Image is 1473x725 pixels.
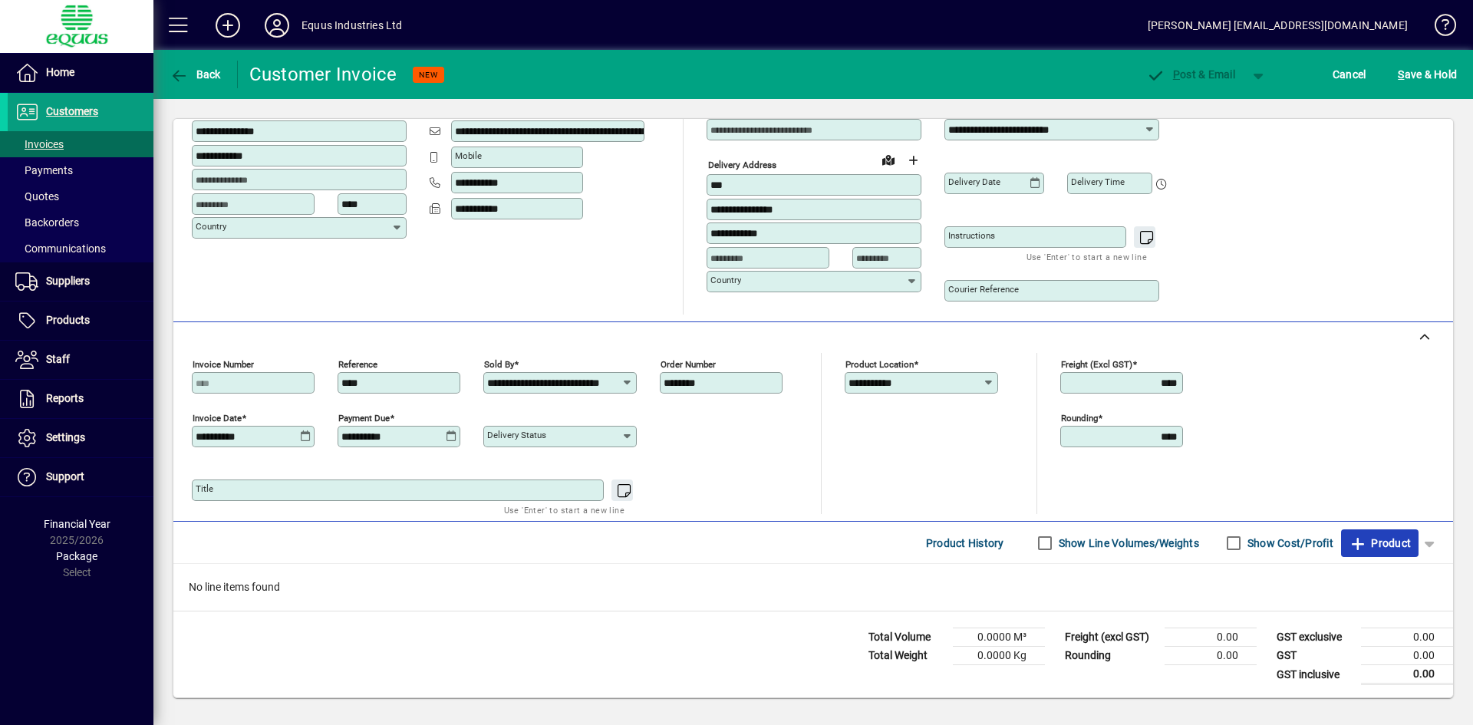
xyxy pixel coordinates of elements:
[15,164,73,176] span: Payments
[170,68,221,81] span: Back
[1057,628,1165,647] td: Freight (excl GST)
[948,176,1000,187] mat-label: Delivery date
[419,70,438,80] span: NEW
[901,148,925,173] button: Choose address
[386,94,410,119] button: Copy to Delivery address
[861,647,953,665] td: Total Weight
[46,66,74,78] span: Home
[1061,413,1098,423] mat-label: Rounding
[920,529,1010,557] button: Product History
[8,302,153,340] a: Products
[1026,248,1147,265] mat-hint: Use 'Enter' to start a new line
[1349,531,1411,555] span: Product
[710,275,741,285] mat-label: Country
[249,62,397,87] div: Customer Invoice
[1165,647,1257,665] td: 0.00
[1329,61,1370,88] button: Cancel
[193,413,242,423] mat-label: Invoice date
[455,150,482,161] mat-label: Mobile
[8,380,153,418] a: Reports
[8,341,153,379] a: Staff
[8,157,153,183] a: Payments
[1361,647,1453,665] td: 0.00
[845,359,914,370] mat-label: Product location
[8,236,153,262] a: Communications
[8,131,153,157] a: Invoices
[8,262,153,301] a: Suppliers
[196,221,226,232] mat-label: Country
[1139,61,1243,88] button: Post & Email
[173,564,1453,611] div: No line items found
[166,61,225,88] button: Back
[8,458,153,496] a: Support
[1057,647,1165,665] td: Rounding
[8,183,153,209] a: Quotes
[302,13,403,38] div: Equus Industries Ltd
[15,216,79,229] span: Backorders
[1341,529,1419,557] button: Product
[953,647,1045,665] td: 0.0000 Kg
[1269,647,1361,665] td: GST
[1394,61,1461,88] button: Save & Hold
[46,314,90,326] span: Products
[1148,13,1408,38] div: [PERSON_NAME] [EMAIL_ADDRESS][DOMAIN_NAME]
[46,392,84,404] span: Reports
[1269,628,1361,647] td: GST exclusive
[15,242,106,255] span: Communications
[1146,68,1235,81] span: ost & Email
[661,359,716,370] mat-label: Order number
[876,147,901,172] a: View on map
[1398,68,1404,81] span: S
[953,628,1045,647] td: 0.0000 M³
[1056,536,1199,551] label: Show Line Volumes/Weights
[1361,628,1453,647] td: 0.00
[487,430,546,440] mat-label: Delivery status
[338,359,377,370] mat-label: Reference
[252,12,302,39] button: Profile
[193,359,254,370] mat-label: Invoice number
[8,419,153,457] a: Settings
[861,628,953,647] td: Total Volume
[153,61,238,88] app-page-header-button: Back
[504,501,624,519] mat-hint: Use 'Enter' to start a new line
[926,531,1004,555] span: Product History
[1061,359,1132,370] mat-label: Freight (excl GST)
[15,190,59,203] span: Quotes
[15,138,64,150] span: Invoices
[196,483,213,494] mat-label: Title
[1269,665,1361,684] td: GST inclusive
[948,230,995,241] mat-label: Instructions
[484,359,514,370] mat-label: Sold by
[338,413,390,423] mat-label: Payment due
[1244,536,1333,551] label: Show Cost/Profit
[1071,176,1125,187] mat-label: Delivery time
[44,518,110,530] span: Financial Year
[1423,3,1454,53] a: Knowledge Base
[46,353,70,365] span: Staff
[1165,628,1257,647] td: 0.00
[56,550,97,562] span: Package
[1361,665,1453,684] td: 0.00
[46,105,98,117] span: Customers
[203,12,252,39] button: Add
[1398,62,1457,87] span: ave & Hold
[1333,62,1366,87] span: Cancel
[8,54,153,92] a: Home
[46,431,85,443] span: Settings
[8,209,153,236] a: Backorders
[948,284,1019,295] mat-label: Courier Reference
[46,470,84,483] span: Support
[1173,68,1180,81] span: P
[46,275,90,287] span: Suppliers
